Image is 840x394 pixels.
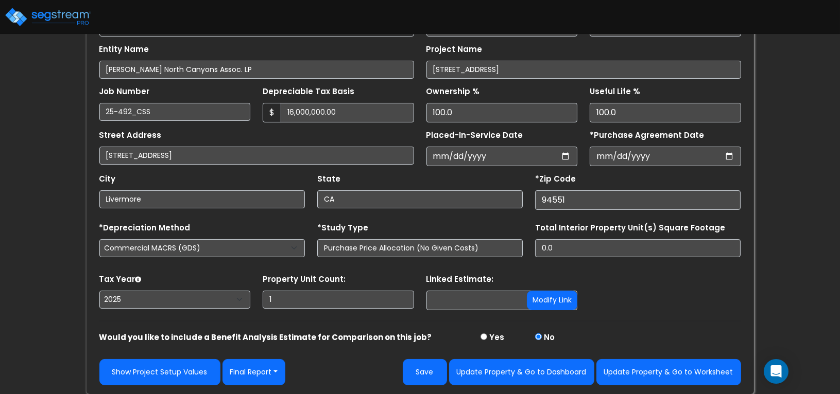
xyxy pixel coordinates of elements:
button: Update Property & Go to Worksheet [596,359,741,385]
label: No [544,332,555,344]
input: Entity Name [99,61,414,79]
label: Property Unit Count: [263,274,346,285]
input: Building Count [263,291,414,309]
input: Depreciation [590,103,741,122]
label: Project Name [426,44,483,56]
label: Street Address [99,130,162,141]
label: Yes [489,332,504,344]
label: Placed-In-Service Date [426,130,523,141]
label: Ownership % [426,86,480,98]
input: Zip Code [535,190,741,210]
a: Show Project Setup Values [99,359,220,385]
label: Total Interior Property Unit(s) Square Footage [535,222,725,234]
button: Final Report [222,359,286,385]
label: Tax Year [99,274,142,285]
input: total square foot [535,239,741,257]
label: Useful Life % [590,86,640,98]
label: Entity Name [99,44,149,56]
label: Linked Estimate: [426,274,494,285]
button: Modify Link [527,291,577,310]
button: Save [403,359,447,385]
span: $ [263,103,281,122]
label: City [99,173,116,185]
img: logo_pro_r.png [4,7,92,27]
label: *Study Type [317,222,368,234]
label: *Zip Code [535,173,576,185]
input: Ownership [426,103,578,122]
input: Street Address [99,147,414,165]
button: Update Property & Go to Dashboard [449,359,594,385]
input: Purchase Date [590,147,741,166]
div: Open Intercom Messenger [764,359,788,384]
label: Depreciable Tax Basis [263,86,354,98]
input: Project Name [426,61,741,79]
label: State [317,173,340,185]
label: *Purchase Agreement Date [590,130,704,141]
input: 0.00 [281,103,414,122]
strong: Would you like to include a Benefit Analysis Estimate for Comparison on this job? [99,332,432,343]
label: Job Number [99,86,150,98]
label: *Depreciation Method [99,222,191,234]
